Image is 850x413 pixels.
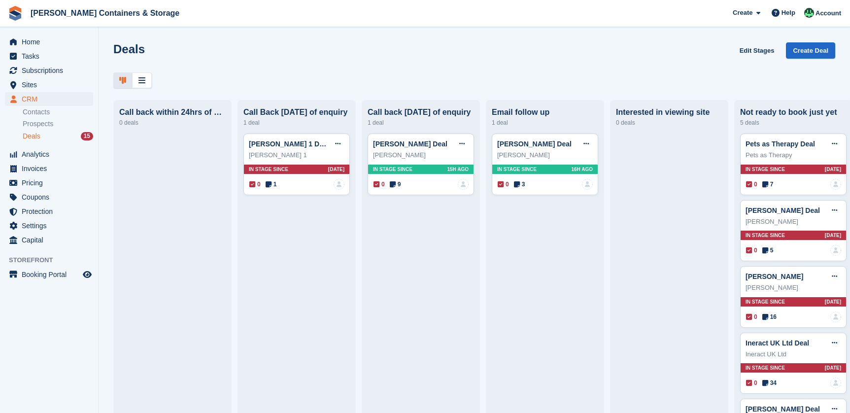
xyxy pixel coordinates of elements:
a: menu [5,162,93,175]
span: 5 [762,246,774,255]
a: [PERSON_NAME] Deal [497,140,572,148]
a: menu [5,268,93,281]
span: 0 [746,312,757,321]
span: Tasks [22,49,81,63]
div: 1 deal [492,117,598,129]
a: [PERSON_NAME] Deal [373,140,447,148]
span: 0 [746,379,757,387]
div: 5 deals [740,117,847,129]
a: menu [5,92,93,106]
div: Call back [DATE] of enquiry [368,108,474,117]
div: 0 deals [616,117,722,129]
span: In stage since [746,166,785,173]
a: menu [5,64,93,77]
div: [PERSON_NAME] [746,217,841,227]
a: menu [5,147,93,161]
span: 1 [266,180,277,189]
img: deal-assignee-blank [830,245,841,256]
a: [PERSON_NAME] Deal [746,206,820,214]
div: Ineract UK Ltd [746,349,841,359]
a: menu [5,35,93,49]
div: Call back within 24hrs of enquiry [119,108,226,117]
span: Settings [22,219,81,233]
a: Edit Stages [736,42,779,59]
span: [DATE] [825,364,841,372]
img: deal-assignee-blank [334,179,344,190]
a: menu [5,176,93,190]
span: In stage since [373,166,412,173]
a: menu [5,205,93,218]
span: Deals [23,132,40,141]
span: 34 [762,379,777,387]
a: menu [5,49,93,63]
img: deal-assignee-blank [582,179,593,190]
span: In stage since [746,232,785,239]
div: 1 deal [368,117,474,129]
div: [PERSON_NAME] 1 [249,150,344,160]
a: Pets as Therapy Deal [746,140,815,148]
span: [DATE] [328,166,344,173]
img: deal-assignee-blank [830,378,841,388]
span: 15H AGO [447,166,469,173]
div: 15 [81,132,93,140]
div: Email follow up [492,108,598,117]
span: 3 [514,180,525,189]
span: [DATE] [825,166,841,173]
span: 16H AGO [571,166,593,173]
span: Protection [22,205,81,218]
span: Analytics [22,147,81,161]
a: menu [5,233,93,247]
a: [PERSON_NAME] Deal [746,405,820,413]
span: Capital [22,233,81,247]
img: stora-icon-8386f47178a22dfd0bd8f6a31ec36ba5ce8667c1dd55bd0f319d3a0aa187defe.svg [8,6,23,21]
span: 0 [498,180,509,189]
div: 0 deals [119,117,226,129]
a: Prospects [23,119,93,129]
span: 9 [390,180,401,189]
div: Not ready to book just yet [740,108,847,117]
img: deal-assignee-blank [458,179,469,190]
span: Account [816,8,841,18]
img: Arjun Preetham [804,8,814,18]
a: [PERSON_NAME] 1 Deal [249,140,329,148]
a: Ineract UK Ltd Deal [746,339,809,347]
a: menu [5,78,93,92]
span: Home [22,35,81,49]
a: deal-assignee-blank [830,311,841,322]
a: Preview store [81,269,93,280]
span: [DATE] [825,298,841,306]
span: 16 [762,312,777,321]
span: CRM [22,92,81,106]
a: menu [5,190,93,204]
a: Deals 15 [23,131,93,141]
span: In stage since [746,298,785,306]
span: Sites [22,78,81,92]
a: menu [5,219,93,233]
span: Storefront [9,255,98,265]
div: [PERSON_NAME] [373,150,469,160]
span: 0 [249,180,261,189]
span: Invoices [22,162,81,175]
span: Subscriptions [22,64,81,77]
a: [PERSON_NAME] [746,273,803,280]
span: 0 [746,180,757,189]
div: [PERSON_NAME] [746,283,841,293]
span: In stage since [746,364,785,372]
span: 7 [762,180,774,189]
a: deal-assignee-blank [830,179,841,190]
h1: Deals [113,42,145,56]
span: Create [733,8,752,18]
a: Create Deal [786,42,835,59]
span: In stage since [249,166,288,173]
span: 0 [374,180,385,189]
span: 0 [746,246,757,255]
div: Pets as Therapy [746,150,841,160]
span: Coupons [22,190,81,204]
span: Booking Portal [22,268,81,281]
span: In stage since [497,166,537,173]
